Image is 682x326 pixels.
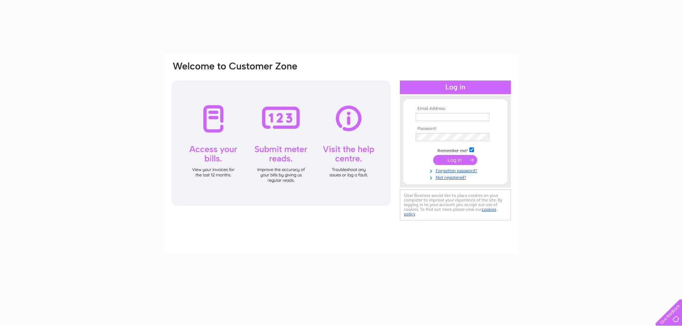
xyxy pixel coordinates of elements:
a: Not registered? [416,174,497,180]
input: Submit [433,155,477,165]
a: cookies policy [404,207,496,216]
th: Password: [414,126,497,131]
div: Clear Business would like to place cookies on your computer to improve your experience of the sit... [400,189,511,220]
td: Remember me? [414,146,497,154]
th: Email Address: [414,106,497,111]
a: Forgotten password? [416,167,497,174]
